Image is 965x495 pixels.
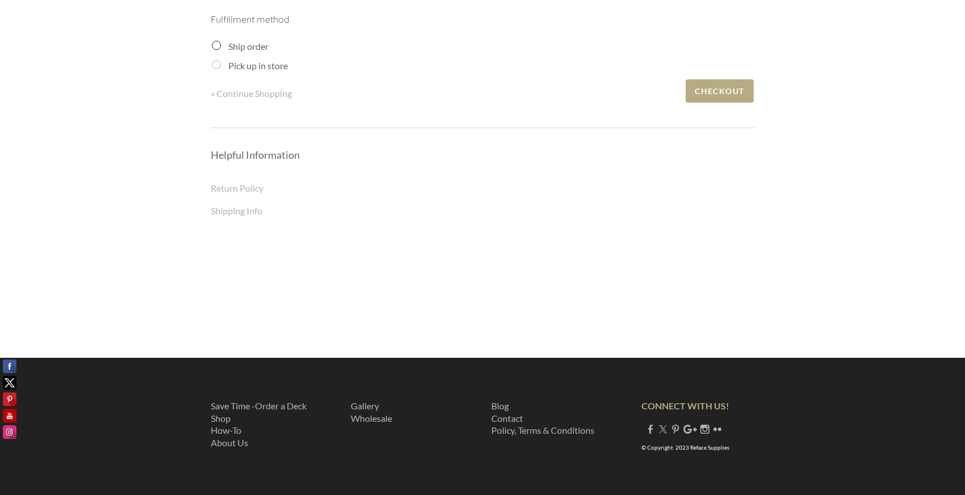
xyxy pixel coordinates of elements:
a: Flickr [713,424,722,434]
a: Pinterest [671,424,680,434]
a: Blog [491,400,509,411]
strong: CONNECT WITH US! [641,400,729,411]
a: How-To [211,425,241,435]
a: ​Wholesale [351,413,392,424]
span: « Continue Shopping [211,88,292,99]
label: Ship order [228,41,269,52]
font: ​ [351,400,392,424]
a: Shipping Info [211,205,262,216]
a: Save Time -Order a Deck [211,400,307,411]
a: Facebook [646,424,655,434]
a: Policy, Terms & Conditions [491,425,594,435]
a: Return Policy [211,183,263,193]
a: Contact [491,413,523,424]
a: Instagram [700,424,709,434]
a: Twitter [658,424,668,434]
a: Gallery​ [351,400,379,411]
a: Checkout [686,79,753,103]
a: Plus [683,424,697,434]
font: © Copyright 2023 Reface Supplies [641,444,729,451]
h4: Helpful Information [211,148,755,162]
p: Fulfillment method [211,12,755,37]
label: Pick up in store [228,60,288,71]
a: About Us [211,437,248,448]
a: « Continue Shopping [211,86,685,100]
a: Shop [211,413,231,424]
